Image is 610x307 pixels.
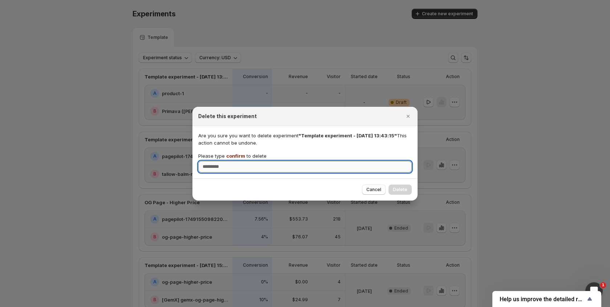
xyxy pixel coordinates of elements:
[198,113,257,120] h2: Delete this experiment
[362,185,386,195] button: Cancel
[366,187,381,193] span: Cancel
[585,282,603,300] iframe: Intercom live chat
[298,133,397,138] span: "Template experiment - [DATE] 13:43:15"
[198,132,412,146] p: Are you sure you want to delete experiment This action cannot be undone.
[600,282,606,288] span: 1
[500,295,594,303] button: Show survey - Help us improve the detailed report for A/B campaigns
[500,296,585,303] span: Help us improve the detailed report for A/B campaigns
[403,111,413,121] button: Close
[198,152,267,159] p: Please type to delete
[226,153,245,159] span: confirm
